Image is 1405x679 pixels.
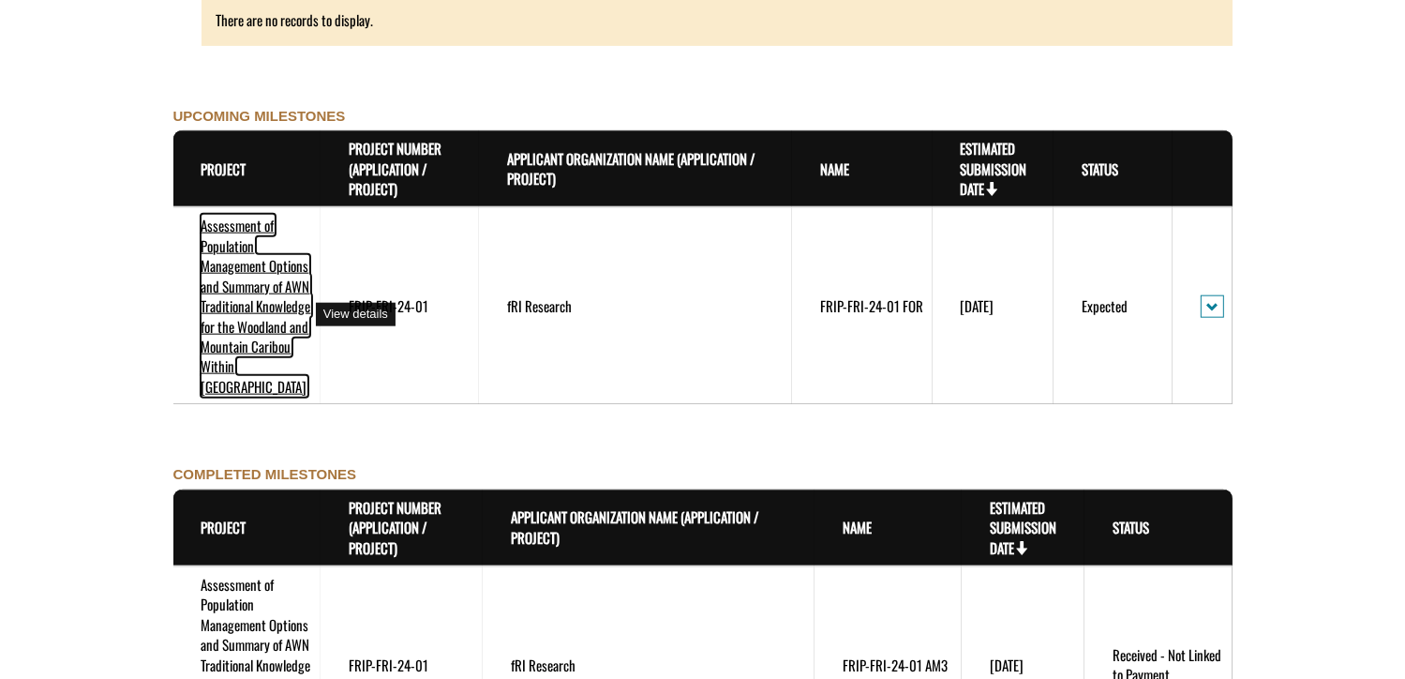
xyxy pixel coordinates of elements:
[1201,295,1224,319] button: action menu
[933,207,1054,404] td: 10/31/2025
[820,158,849,179] a: Name
[173,106,346,126] label: UPCOMING MILESTONES
[479,207,792,404] td: fRI Research
[173,207,321,404] td: Assessment of Population Management Options and Summary of AWN Traditional Knowledge for the Wood...
[1113,517,1149,537] a: Status
[5,128,111,147] label: File field for users to download amendment request template
[202,215,311,396] a: Assessment of Population Management Options and Summary of AWN Traditional Knowledge for the Wood...
[1173,207,1232,404] td: action menu
[1173,131,1232,208] th: Actions
[5,85,173,106] a: FRIP Final Report - Template.docx
[5,64,149,83] label: Final Reporting Template File
[316,303,396,326] div: View details
[202,517,247,537] a: Project
[511,506,759,547] a: Applicant Organization Name (Application / Project)
[1082,158,1118,179] a: Status
[202,158,247,179] a: Project
[5,22,198,42] a: FRIP Progress Report - Template .docx
[961,295,994,316] time: [DATE]
[5,150,19,170] div: ---
[349,138,441,199] a: Project Number (Application / Project)
[990,655,1024,675] time: [DATE]
[349,497,441,558] a: Project Number (Application / Project)
[173,464,357,484] label: COMPLETED MILESTONES
[321,207,479,404] td: FRIP-FRI-24-01
[843,517,872,537] a: Name
[990,497,1056,558] a: Estimated Submission Date
[507,148,755,189] a: Applicant Organization Name (Application / Project)
[961,138,1027,199] a: Estimated Submission Date
[792,207,933,404] td: FRIP-FRI-24-01 FOR
[1054,207,1173,404] td: Expected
